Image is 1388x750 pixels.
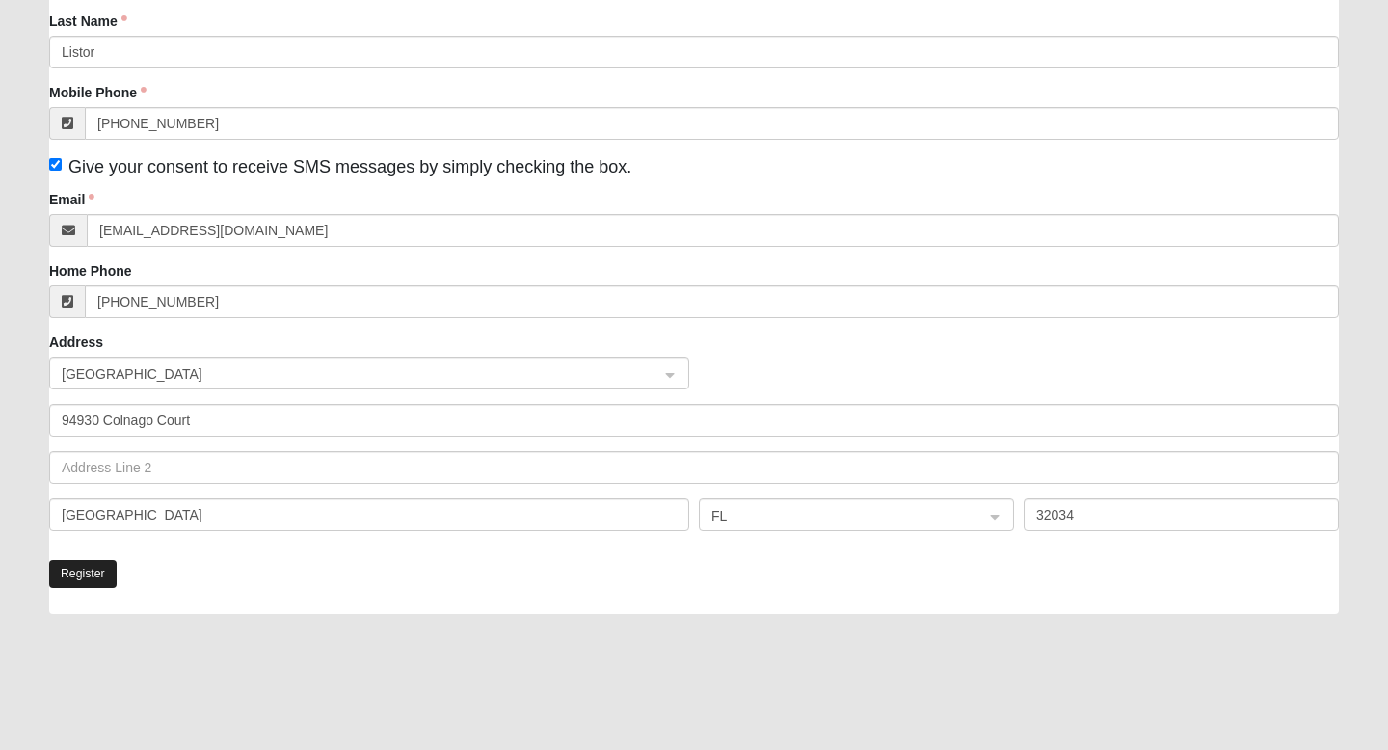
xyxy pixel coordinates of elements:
input: City [49,498,689,531]
input: Address Line 1 [49,404,1339,437]
label: Email [49,190,94,209]
label: Address [49,333,103,352]
input: Give your consent to receive SMS messages by simply checking the box. [49,158,62,171]
input: Zip [1024,498,1339,531]
span: Give your consent to receive SMS messages by simply checking the box. [68,157,631,176]
input: Address Line 2 [49,451,1339,484]
label: Last Name [49,12,127,31]
button: Register [49,560,117,588]
span: FL [711,505,967,526]
span: United States [62,363,642,385]
label: Mobile Phone [49,83,147,102]
label: Home Phone [49,261,132,281]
